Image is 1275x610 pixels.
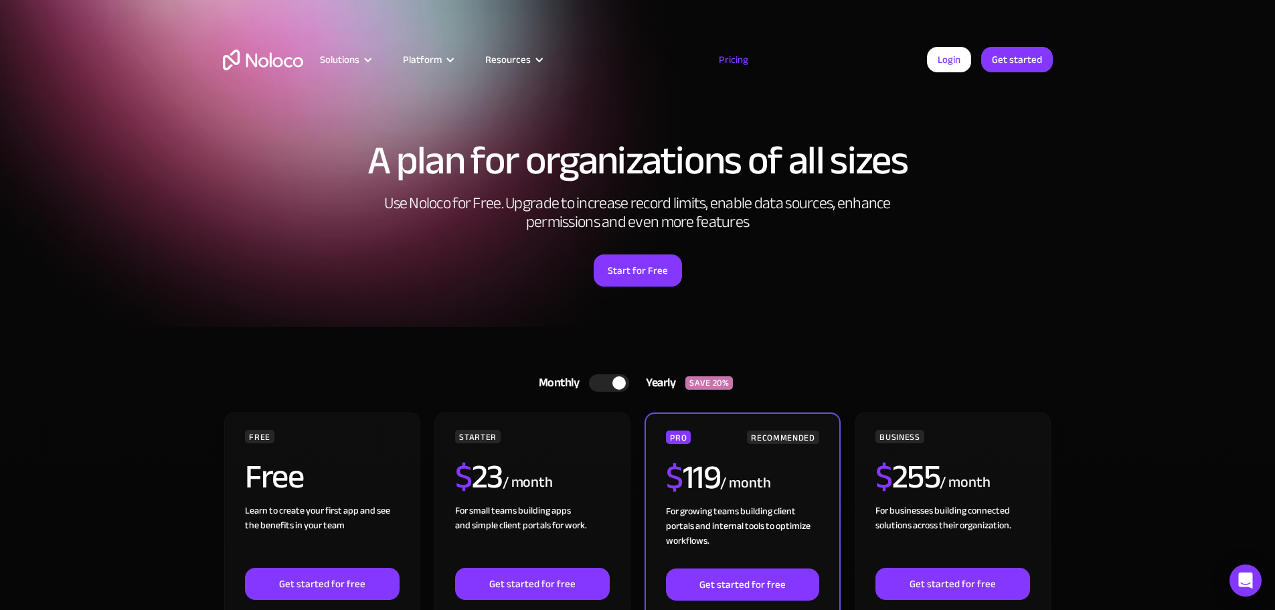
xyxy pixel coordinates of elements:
div: PRO [666,431,691,444]
div: / month [503,472,553,493]
h2: 119 [666,461,720,494]
div: Yearly [629,373,685,393]
a: Pricing [702,51,765,68]
h2: 255 [875,460,940,493]
div: BUSINESS [875,430,924,443]
a: Get started for free [666,568,819,601]
div: Platform [386,51,469,68]
h2: Use Noloco for Free. Upgrade to increase record limits, enable data sources, enhance permissions ... [370,194,906,232]
div: Solutions [303,51,386,68]
a: Get started [981,47,1053,72]
div: Resources [485,51,531,68]
a: home [223,50,303,70]
a: Start for Free [594,254,682,287]
div: Learn to create your first app and see the benefits in your team ‍ [245,504,399,568]
div: / month [720,473,770,494]
h2: 23 [455,460,503,493]
div: Platform [403,51,442,68]
a: Get started for free [875,568,1029,600]
div: STARTER [455,430,500,443]
div: RECOMMENDED [747,431,819,444]
div: SAVE 20% [685,376,733,390]
div: FREE [245,430,274,443]
span: $ [875,445,892,508]
a: Login [927,47,971,72]
a: Get started for free [455,568,609,600]
h1: A plan for organizations of all sizes [223,141,1053,181]
div: For small teams building apps and simple client portals for work. ‍ [455,504,609,568]
h2: Free [245,460,303,493]
div: Solutions [320,51,359,68]
a: Get started for free [245,568,399,600]
span: $ [666,446,683,509]
div: Open Intercom Messenger [1229,564,1262,597]
span: $ [455,445,472,508]
div: Monthly [522,373,590,393]
div: For growing teams building client portals and internal tools to optimize workflows. [666,504,819,568]
div: For businesses building connected solutions across their organization. ‍ [875,504,1029,568]
div: Resources [469,51,558,68]
div: / month [940,472,990,493]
